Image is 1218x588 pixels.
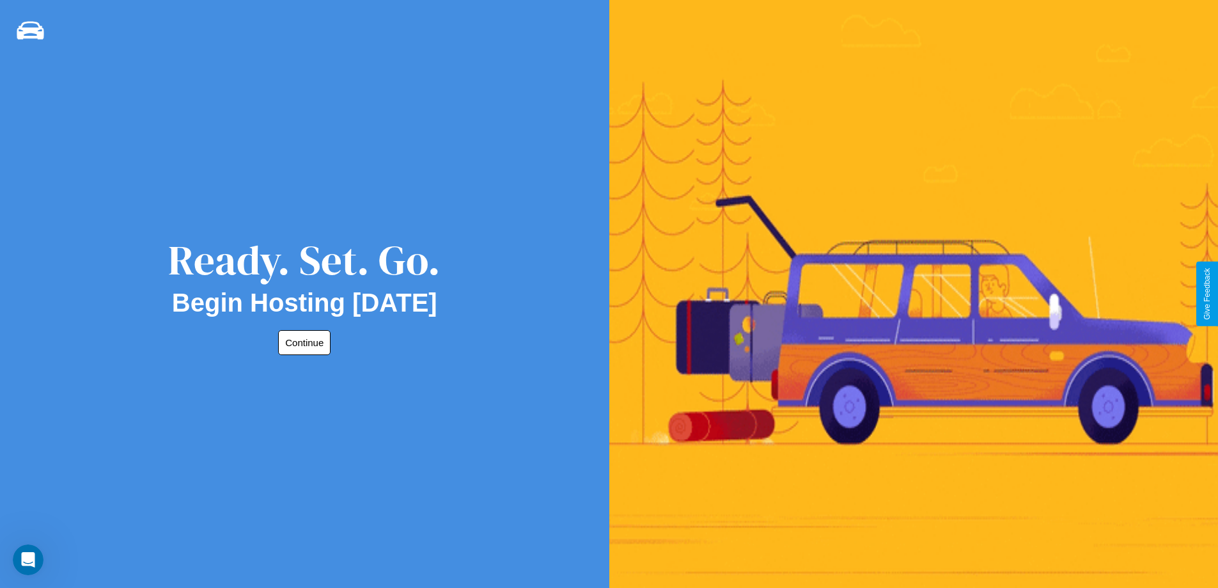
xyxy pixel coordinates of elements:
div: Ready. Set. Go. [168,232,441,289]
h2: Begin Hosting [DATE] [172,289,437,317]
button: Continue [278,330,331,355]
iframe: Intercom live chat [13,544,43,575]
div: Give Feedback [1203,268,1212,320]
